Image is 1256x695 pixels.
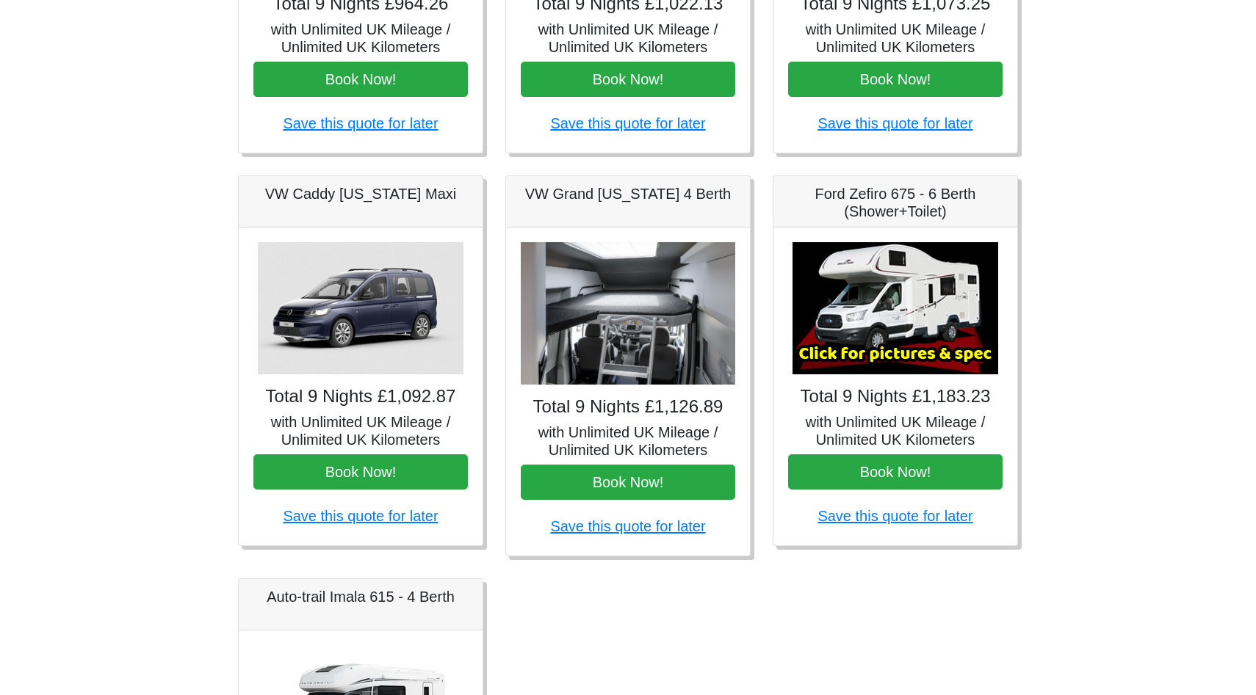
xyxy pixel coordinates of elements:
[550,518,705,534] a: Save this quote for later
[788,62,1003,97] button: Book Now!
[521,62,735,97] button: Book Now!
[788,413,1003,448] h5: with Unlimited UK Mileage / Unlimited UK Kilometers
[788,386,1003,407] h4: Total 9 Nights £1,183.23
[253,62,468,97] button: Book Now!
[253,454,468,490] button: Book Now!
[253,185,468,203] h5: VW Caddy [US_STATE] Maxi
[793,242,998,374] img: Ford Zefiro 675 - 6 Berth (Shower+Toilet)
[253,588,468,605] h5: Auto-trail Imala 615 - 4 Berth
[788,185,1003,220] h5: Ford Zefiro 675 - 6 Berth (Shower+Toilet)
[521,396,735,418] h4: Total 9 Nights £1,126.89
[283,508,438,524] a: Save this quote for later
[788,21,1003,56] h5: with Unlimited UK Mileage / Unlimited UK Kilometers
[253,413,468,448] h5: with Unlimited UK Mileage / Unlimited UK Kilometers
[253,21,468,56] h5: with Unlimited UK Mileage / Unlimited UK Kilometers
[521,242,735,385] img: VW Grand California 4 Berth
[521,465,735,500] button: Book Now!
[521,21,735,56] h5: with Unlimited UK Mileage / Unlimited UK Kilometers
[788,454,1003,490] button: Book Now!
[521,423,735,459] h5: with Unlimited UK Mileage / Unlimited UK Kilometers
[253,386,468,407] h4: Total 9 Nights £1,092.87
[818,508,972,524] a: Save this quote for later
[521,185,735,203] h5: VW Grand [US_STATE] 4 Berth
[258,242,463,374] img: VW Caddy California Maxi
[550,115,705,131] a: Save this quote for later
[818,115,972,131] a: Save this quote for later
[283,115,438,131] a: Save this quote for later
